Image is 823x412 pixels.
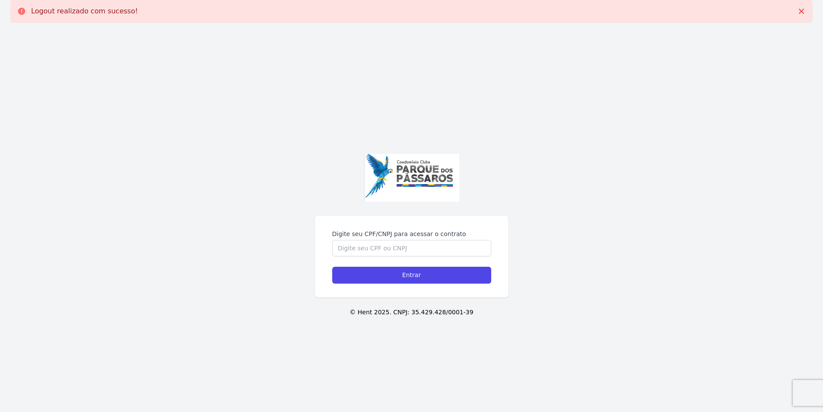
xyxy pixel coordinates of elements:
p: © Hent 2025. CNPJ: 35.429.428/0001-39 [14,308,809,317]
label: Digite seu CPF/CNPJ para acessar o contrato [332,230,491,238]
input: Entrar [332,267,491,284]
input: Digite seu CPF ou CNPJ [332,240,491,256]
p: Logout realizado com sucesso! [31,7,138,16]
img: Captura%20de%20tela%202025-06-03%20144358.jpg [364,154,459,201]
